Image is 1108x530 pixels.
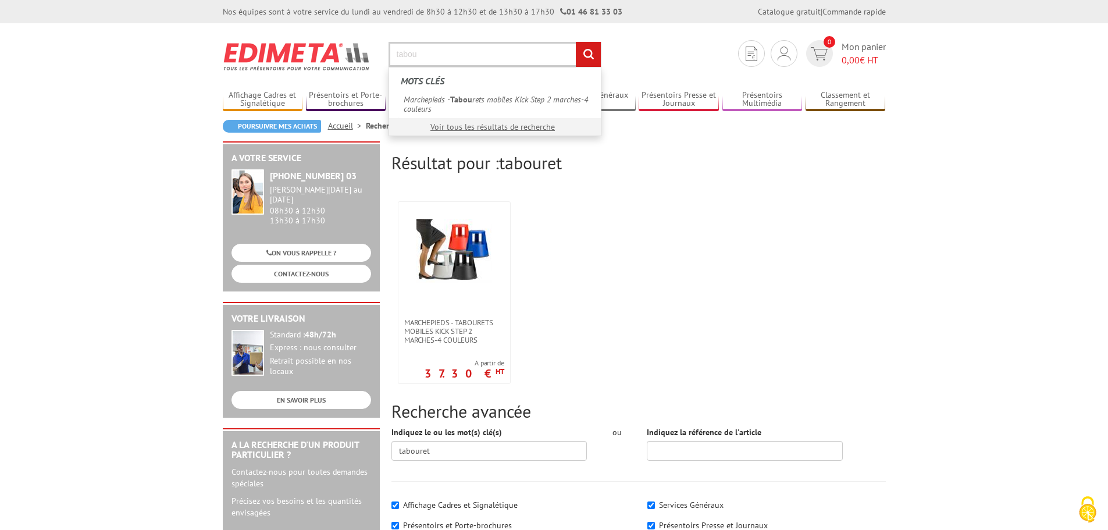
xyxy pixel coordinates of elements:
a: Présentoirs Presse et Journaux [639,90,719,109]
a: Accueil [328,120,366,131]
a: Présentoirs Multimédia [722,90,803,109]
input: rechercher [576,42,601,67]
h2: Résultat pour : [391,153,886,172]
h2: Votre livraison [231,314,371,324]
a: EN SAVOIR PLUS [231,391,371,409]
div: | [758,6,886,17]
input: Présentoirs Presse et Journaux [647,522,655,529]
img: Edimeta [223,35,371,78]
input: Services Généraux [647,501,655,509]
strong: 01 46 81 33 03 [560,6,622,17]
input: Rechercher un produit ou une référence... [389,42,601,67]
img: devis rapide [746,47,757,61]
a: Affichage Cadres et Signalétique [223,90,303,109]
div: 08h30 à 12h30 13h30 à 17h30 [270,185,371,225]
img: widget-livraison.jpg [231,330,264,376]
img: widget-service.jpg [231,169,264,215]
a: Classement et Rangement [806,90,886,109]
div: Rechercher un produit ou une référence... [389,67,601,136]
div: Nos équipes sont à votre service du lundi au vendredi de 8h30 à 12h30 et de 13h30 à 17h30 [223,6,622,17]
strong: [PHONE_NUMBER] 03 [270,170,357,182]
p: 37.30 € [425,370,504,377]
a: Voir tous les résultats de recherche [430,122,555,132]
div: Retrait possible en nos locaux [270,356,371,377]
h2: A votre service [231,153,371,163]
a: Commande rapide [822,6,886,17]
a: Marchepieds - Tabourets mobiles Kick Step 2 marches-4 couleurs [398,318,510,344]
a: Poursuivre mes achats [223,120,321,133]
img: devis rapide [778,47,790,61]
li: Recherche avancée [366,120,432,131]
a: ON VOUS RAPPELLE ? [231,244,371,262]
sup: HT [496,367,504,376]
label: Indiquez la référence de l'article [647,426,761,438]
a: Marchepieds -Tabourets mobiles Kick Step 2 marches-4 couleurs [398,91,592,118]
div: ou [604,426,629,438]
h2: Recherche avancée [391,401,886,421]
span: Mon panier [842,40,886,67]
span: Mots clés [401,75,444,87]
label: Affichage Cadres et Signalétique [403,500,518,510]
img: devis rapide [811,47,828,61]
a: Catalogue gratuit [758,6,821,17]
div: Express : nous consulter [270,343,371,353]
p: Contactez-nous pour toutes demandes spéciales [231,466,371,489]
div: [PERSON_NAME][DATE] au [DATE] [270,185,371,205]
em: Tabou [450,94,472,105]
p: Précisez vos besoins et les quantités envisagées [231,495,371,518]
img: Marchepieds - Tabourets mobiles Kick Step 2 marches-4 couleurs [416,219,492,283]
strong: 48h/72h [305,329,336,340]
label: Services Généraux [659,500,724,510]
label: Indiquez le ou les mot(s) clé(s) [391,426,502,438]
button: Cookies (fenêtre modale) [1067,490,1108,530]
a: CONTACTEZ-NOUS [231,265,371,283]
img: Cookies (fenêtre modale) [1073,495,1102,524]
span: 0 [824,36,835,48]
span: € HT [842,54,886,67]
span: A partir de [425,358,504,368]
span: tabouret [499,151,562,174]
h2: A la recherche d'un produit particulier ? [231,440,371,460]
a: devis rapide 0 Mon panier 0,00€ HT [803,40,886,67]
span: Marchepieds - Tabourets mobiles Kick Step 2 marches-4 couleurs [404,318,504,344]
span: 0,00 [842,54,860,66]
a: Présentoirs et Porte-brochures [306,90,386,109]
input: Présentoirs et Porte-brochures [391,522,399,529]
div: Standard : [270,330,371,340]
input: Affichage Cadres et Signalétique [391,501,399,509]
